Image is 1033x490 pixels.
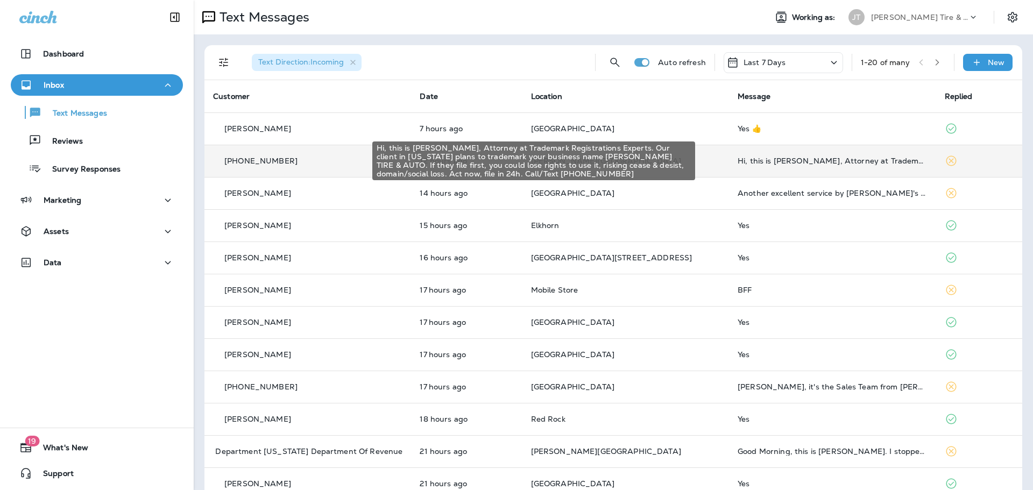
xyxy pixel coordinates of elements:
[420,382,513,391] p: Aug 11, 2025 01:18 PM
[32,443,88,456] span: What's New
[738,382,927,391] div: Charles, it's the Sales Team from Woodhouse CDJR Blair. Great news: we listed the 2024 Jeep Grand...
[215,9,309,25] p: Text Messages
[372,141,695,180] div: Hi, this is [PERSON_NAME], Attorney at Trademark Registrations Experts. Our client in [US_STATE] ...
[420,350,513,359] p: Aug 11, 2025 01:20 PM
[11,101,183,124] button: Text Messages
[44,81,64,89] p: Inbox
[252,54,362,71] div: Text Direction:Incoming
[213,52,235,73] button: Filters
[224,189,291,197] p: [PERSON_NAME]
[738,91,770,101] span: Message
[224,479,291,488] p: [PERSON_NAME]
[531,446,681,456] span: [PERSON_NAME][GEOGRAPHIC_DATA]
[420,91,438,101] span: Date
[531,91,562,101] span: Location
[420,318,513,326] p: Aug 11, 2025 01:54 PM
[42,109,107,119] p: Text Messages
[531,285,578,295] span: Mobile Store
[738,124,927,133] div: Yes 👍
[224,350,291,359] p: [PERSON_NAME]
[224,415,291,423] p: [PERSON_NAME]
[11,463,183,484] button: Support
[224,382,298,391] p: [PHONE_NUMBER]
[988,58,1004,67] p: New
[25,436,39,446] span: 19
[420,253,513,262] p: Aug 11, 2025 02:51 PM
[738,415,927,423] div: Yes
[531,221,560,230] span: Elkhorn
[420,447,513,456] p: Aug 11, 2025 09:22 AM
[224,124,291,133] p: [PERSON_NAME]
[420,286,513,294] p: Aug 11, 2025 02:02 PM
[44,227,69,236] p: Assets
[1003,8,1022,27] button: Settings
[738,479,927,488] div: Yes
[531,350,614,359] span: [GEOGRAPHIC_DATA]
[11,189,183,211] button: Marketing
[44,196,81,204] p: Marketing
[43,49,84,58] p: Dashboard
[215,447,402,456] p: Department [US_STATE] Department Of Revenue
[258,57,344,67] span: Text Direction : Incoming
[420,189,513,197] p: Aug 11, 2025 04:18 PM
[861,58,910,67] div: 1 - 20 of many
[871,13,968,22] p: [PERSON_NAME] Tire & Auto
[420,221,513,230] p: Aug 11, 2025 03:48 PM
[945,91,973,101] span: Replied
[658,58,706,67] p: Auto refresh
[420,124,513,133] p: Aug 11, 2025 11:55 PM
[420,479,513,488] p: Aug 11, 2025 09:03 AM
[531,124,614,133] span: [GEOGRAPHIC_DATA]
[738,253,927,262] div: Yes
[531,253,692,262] span: [GEOGRAPHIC_DATA][STREET_ADDRESS]
[420,415,513,423] p: Aug 11, 2025 12:21 PM
[41,165,121,175] p: Survey Responses
[531,317,614,327] span: [GEOGRAPHIC_DATA]
[160,6,190,28] button: Collapse Sidebar
[213,91,250,101] span: Customer
[531,414,565,424] span: Red Rock
[44,258,62,267] p: Data
[738,221,927,230] div: Yes
[11,157,183,180] button: Survey Responses
[531,382,614,392] span: [GEOGRAPHIC_DATA]
[848,9,865,25] div: JT
[792,13,838,22] span: Working as:
[531,479,614,488] span: [GEOGRAPHIC_DATA]
[738,157,927,165] div: Hi, this is Dylan Johnson, Attorney at Trademark Registrations Experts. Our client in Texas plans...
[604,52,626,73] button: Search Messages
[531,188,614,198] span: [GEOGRAPHIC_DATA]
[738,447,927,456] div: Good Morning, this is Jason Owens. I stopped in last Monday and was advised a tire sensor had gon...
[738,189,927,197] div: Another excellent service by Shane's store!
[11,129,183,152] button: Reviews
[224,157,298,165] p: [PHONE_NUMBER]
[11,221,183,242] button: Assets
[744,58,786,67] p: Last 7 Days
[738,350,927,359] div: Yes
[224,286,291,294] p: [PERSON_NAME]
[11,252,183,273] button: Data
[32,469,74,482] span: Support
[738,286,927,294] div: BFF
[11,43,183,65] button: Dashboard
[738,318,927,326] div: Yes
[11,74,183,96] button: Inbox
[224,318,291,326] p: [PERSON_NAME]
[224,221,291,230] p: [PERSON_NAME]
[11,437,183,458] button: 19What's New
[41,137,83,147] p: Reviews
[224,253,291,262] p: [PERSON_NAME]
